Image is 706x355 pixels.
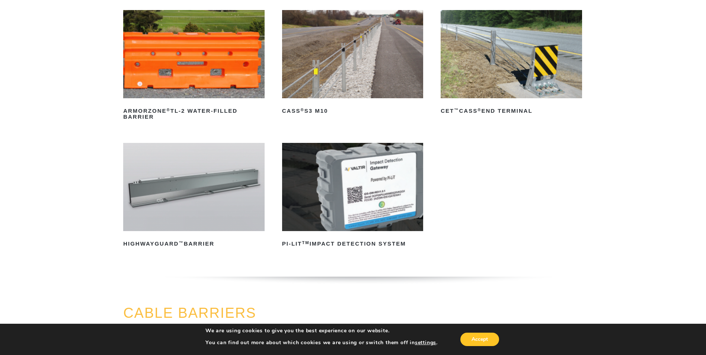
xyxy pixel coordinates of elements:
sup: TM [302,240,309,245]
a: CASS®S3 M10 [282,10,424,117]
h2: CET CASS End Terminal [441,105,582,117]
sup: ® [477,108,481,112]
h2: ArmorZone TL-2 Water-Filled Barrier [123,105,265,123]
sup: ™ [179,240,183,245]
a: PI-LITTMImpact Detection System [282,143,424,250]
sup: ® [166,108,170,112]
p: We are using cookies to give you the best experience on our website. [205,327,438,334]
h2: HighwayGuard Barrier [123,238,265,250]
h2: CASS S3 M10 [282,105,424,117]
sup: ™ [454,108,459,112]
button: Accept [460,333,499,346]
a: ArmorZone®TL-2 Water-Filled Barrier [123,10,265,123]
button: settings [415,339,436,346]
a: CET™CASS®End Terminal [441,10,582,117]
sup: ® [300,108,304,112]
h2: PI-LIT Impact Detection System [282,238,424,250]
a: HighwayGuard™Barrier [123,143,265,250]
p: You can find out more about which cookies we are using or switch them off in . [205,339,438,346]
a: CABLE BARRIERS [123,305,256,321]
